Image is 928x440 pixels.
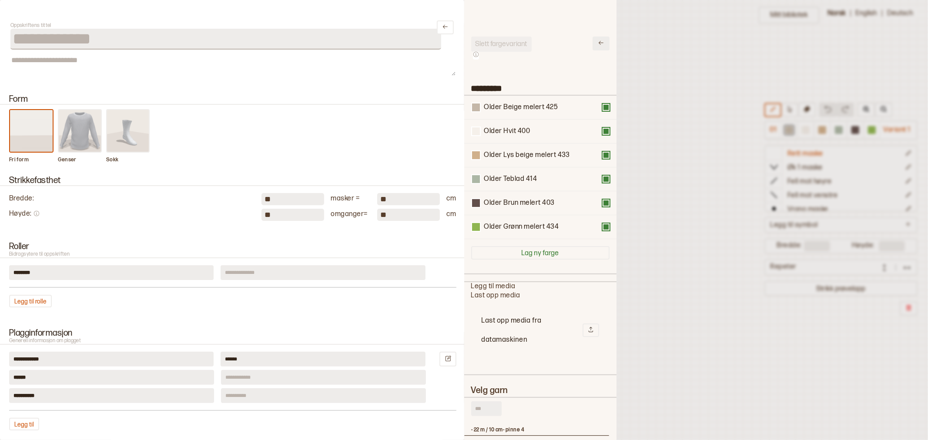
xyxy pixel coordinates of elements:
[331,210,370,219] div: omganger =
[471,37,532,52] button: Slett fargevariant
[484,103,558,112] div: Older Beige melert 425
[464,120,616,143] div: Older Hvit 400
[437,20,454,34] button: Lukk
[59,110,101,152] img: form
[471,427,602,433] h3: - 22 m / 10 cm - pinne 4
[10,110,53,152] img: form
[9,295,52,307] button: Legg til rolle
[9,194,255,203] div: Bredde :
[464,143,616,167] div: Older Lys beige melert 433
[484,151,570,160] div: Older Lys beige melert 433
[464,167,616,191] div: Older Teblad 414
[464,215,616,239] div: Older Grønn melert 434
[464,191,616,215] div: Older Brun melert 403
[484,175,537,184] div: Older Teblad 414
[447,194,456,203] div: cm
[464,96,616,120] div: Older Beige melert 425
[9,418,39,430] button: Legg til
[484,199,555,208] div: Older Brun melert 403
[9,210,255,220] div: Høyde :
[9,157,54,163] p: Fri form
[484,223,559,232] div: Older Grønn melert 434
[442,23,449,30] svg: Lukk
[331,194,370,203] div: masker =
[482,311,583,350] h2: Last opp media fra datamaskinen
[447,210,456,219] div: cm
[471,386,610,395] h2: Velg garn
[484,127,530,136] div: Older Hvit 400
[471,282,610,360] div: Legg til media Last opp media
[58,157,102,163] p: Genser
[471,246,610,260] button: Lag ny farge
[106,157,150,163] p: Sokk
[107,110,149,152] img: form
